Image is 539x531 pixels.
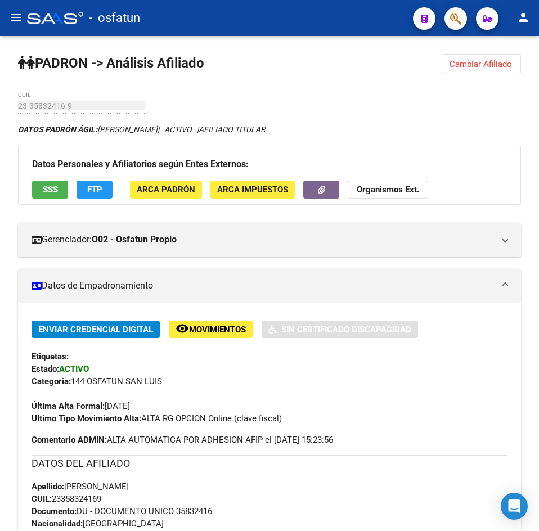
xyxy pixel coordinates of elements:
[43,185,58,195] span: SSS
[32,481,129,492] span: [PERSON_NAME]
[32,401,130,411] span: [DATE]
[32,375,507,388] div: 144 OSFATUN SAN LUIS
[32,506,77,516] strong: Documento:
[32,233,494,246] mat-panel-title: Gerenciador:
[32,156,507,172] h3: Datos Personales y Afiliatorios según Entes Externos:
[357,185,419,195] strong: Organismos Ext.
[348,181,428,198] button: Organismos Ext.
[32,494,101,504] span: 23358324169
[450,59,512,69] span: Cambiar Afiliado
[176,322,189,335] mat-icon: remove_red_eye
[32,352,69,362] strong: Etiquetas:
[32,181,68,198] button: SSS
[32,280,494,292] mat-panel-title: Datos de Empadronamiento
[32,519,164,529] span: [GEOGRAPHIC_DATA]
[169,321,253,338] button: Movimientos
[32,413,282,424] span: ALTA RG OPCION Online (clave fiscal)
[32,481,64,492] strong: Apellido:
[77,181,113,198] button: FTP
[32,435,107,445] strong: Comentario ADMIN:
[32,519,83,529] strong: Nacionalidad:
[189,325,246,335] span: Movimientos
[38,325,153,335] span: Enviar Credencial Digital
[9,11,23,24] mat-icon: menu
[199,125,266,134] span: AFILIADO TITULAR
[89,6,140,30] span: - osfatun
[18,55,204,71] strong: PADRON -> Análisis Afiliado
[18,223,521,256] mat-expansion-panel-header: Gerenciador:O02 - Osfatun Propio
[18,125,97,134] strong: DATOS PADRÓN ÁGIL:
[217,185,288,195] span: ARCA Impuestos
[18,125,266,134] i: | ACTIVO |
[137,185,195,195] span: ARCA Padrón
[210,181,295,198] button: ARCA Impuestos
[32,413,141,424] strong: Ultimo Tipo Movimiento Alta:
[59,364,89,374] strong: ACTIVO
[32,506,212,516] span: DU - DOCUMENTO UNICO 35832416
[262,321,418,338] button: Sin Certificado Discapacidad
[92,233,177,246] strong: O02 - Osfatun Propio
[32,401,105,411] strong: Última Alta Formal:
[32,321,160,338] button: Enviar Credencial Digital
[32,456,507,471] h3: DATOS DEL AFILIADO
[32,376,71,386] strong: Categoria:
[32,434,333,446] span: ALTA AUTOMATICA POR ADHESION AFIP el [DATE] 15:23:56
[32,364,59,374] strong: Estado:
[516,11,530,24] mat-icon: person
[130,181,202,198] button: ARCA Padrón
[441,54,521,74] button: Cambiar Afiliado
[18,269,521,303] mat-expansion-panel-header: Datos de Empadronamiento
[18,125,158,134] span: [PERSON_NAME]
[281,325,411,335] span: Sin Certificado Discapacidad
[501,493,528,520] div: Open Intercom Messenger
[32,494,52,504] strong: CUIL:
[87,185,102,195] span: FTP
